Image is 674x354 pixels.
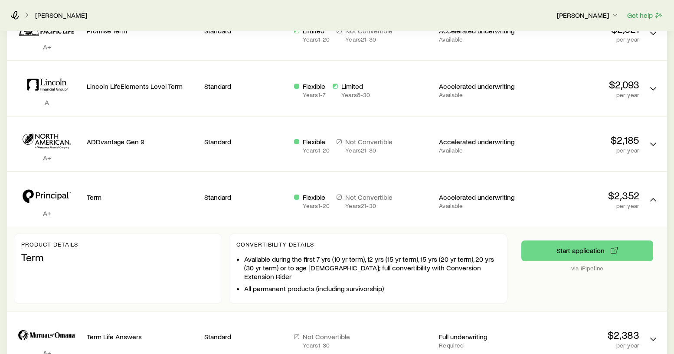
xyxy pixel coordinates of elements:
p: Accelerated underwriting [439,193,522,201]
a: [PERSON_NAME] [35,11,88,19]
p: Limited [303,26,330,35]
p: Not Convertible [345,193,393,201]
p: Promise Term [87,26,197,35]
p: Years 21 - 30 [345,147,393,154]
button: Get help [627,10,664,20]
p: Full underwriting [439,332,522,341]
p: Years 1 - 20 [303,36,330,43]
p: Available [439,36,522,43]
p: per year [529,91,639,98]
p: Convertibility Details [236,241,500,248]
p: $2,352 [529,189,639,201]
p: Available [439,147,522,154]
p: Years 8 - 30 [341,91,370,98]
p: Lincoln LifeElements Level Term [87,82,197,91]
p: [PERSON_NAME] [557,11,619,19]
p: A+ [14,209,80,218]
p: Term [87,193,197,201]
p: per year [529,342,639,349]
p: per year [529,147,639,154]
p: Standard [204,26,287,35]
p: Term [21,251,215,263]
p: Not Convertible [303,332,350,341]
p: A+ [14,153,80,162]
p: Years 21 - 30 [345,202,393,209]
p: $2,093 [529,78,639,91]
p: Standard [204,193,287,201]
p: Product details [21,241,215,248]
p: A [14,98,80,107]
p: via iPipeline [521,265,653,272]
p: Available [439,202,522,209]
p: per year [529,36,639,43]
p: Standard [204,82,287,91]
p: ADDvantage Gen 9 [87,137,197,146]
li: Available during the first 7 yrs (10 yr term), 12 yrs (15 yr term), 15 yrs (20 yr term), 20 yrs (... [244,255,500,281]
p: Limited [341,82,370,91]
p: A+ [14,42,80,51]
p: Term Life Answers [87,332,197,341]
p: Accelerated underwriting [439,137,522,146]
p: Flexible [303,82,326,91]
p: per year [529,202,639,209]
p: Standard [204,332,287,341]
p: Standard [204,137,287,146]
li: All permanent products (including survivorship) [244,284,500,293]
p: Years 1 - 20 [303,147,330,154]
p: Available [439,91,522,98]
p: Accelerated underwriting [439,82,522,91]
p: Required [439,342,522,349]
p: Years 1 - 20 [303,202,330,209]
p: Flexible [303,193,330,201]
p: $2,185 [529,134,639,146]
p: Years 1 - 7 [303,91,326,98]
p: Flexible [303,137,330,146]
button: [PERSON_NAME] [556,10,620,21]
p: Years 1 - 30 [303,342,350,349]
p: Years 21 - 30 [345,36,393,43]
p: Accelerated underwriting [439,26,522,35]
button: via iPipeline [521,240,653,261]
p: Not Convertible [345,137,393,146]
p: Not Convertible [345,26,393,35]
p: $2,383 [529,329,639,341]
